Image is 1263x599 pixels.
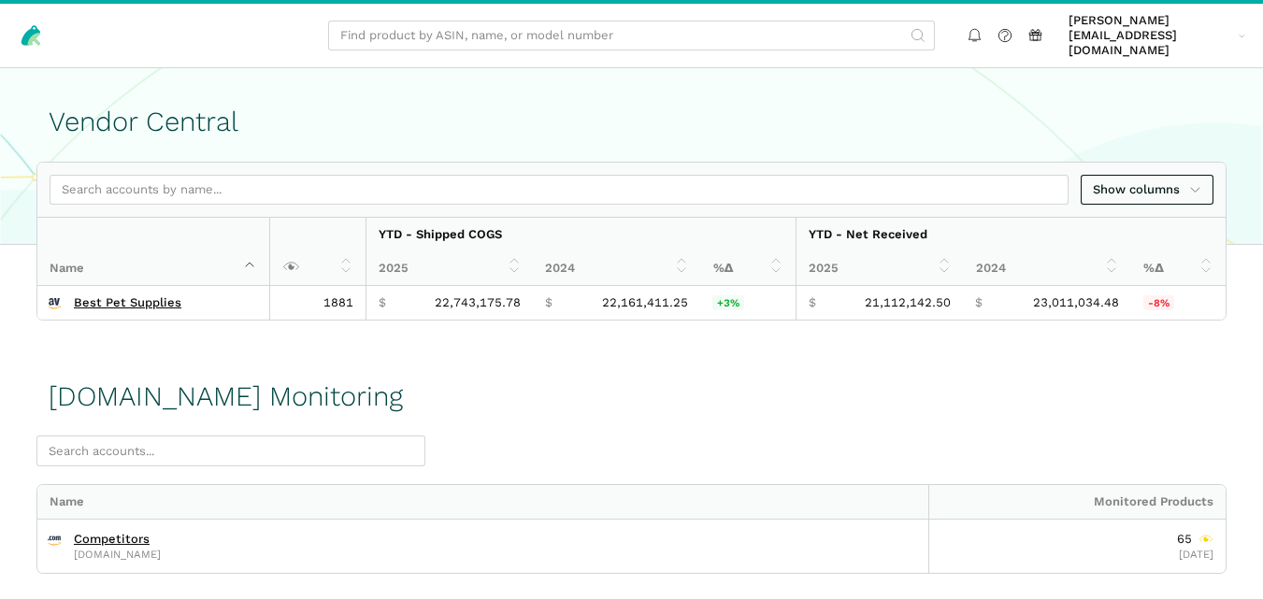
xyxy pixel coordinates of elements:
span: [DATE] [1179,548,1213,561]
th: 2024: activate to sort column ascending [533,251,700,285]
span: $ [809,295,816,310]
a: [PERSON_NAME][EMAIL_ADDRESS][DOMAIN_NAME] [1063,10,1252,62]
strong: YTD - Net Received [809,227,927,241]
h1: Vendor Central [49,107,1214,137]
h1: [DOMAIN_NAME] Monitoring [49,381,403,412]
span: $ [545,295,553,310]
span: 22,161,411.25 [602,295,688,310]
input: Search accounts... [36,435,425,466]
span: Show columns [1093,180,1201,199]
a: Competitors [74,532,150,547]
span: -8% [1143,295,1174,310]
input: Search accounts by name... [50,175,1069,206]
th: Name : activate to sort column descending [37,218,269,285]
span: 23,011,034.48 [1033,295,1119,310]
th: 2024: activate to sort column ascending [964,251,1131,285]
span: [DOMAIN_NAME] [74,549,161,560]
th: 2025: activate to sort column ascending [797,251,964,285]
th: %Δ: activate to sort column ascending [701,251,797,285]
span: $ [975,295,983,310]
a: Best Pet Supplies [74,295,181,310]
td: 1881 [269,286,366,320]
div: Monitored Products [928,485,1226,519]
strong: YTD - Shipped COGS [379,227,502,241]
td: -8.25% [1131,286,1226,320]
a: Show columns [1081,175,1213,206]
th: 2025: activate to sort column ascending [366,251,533,285]
div: Name [37,485,928,519]
span: +3% [712,295,744,310]
span: [PERSON_NAME][EMAIL_ADDRESS][DOMAIN_NAME] [1069,13,1232,59]
div: 65 [1177,532,1213,547]
input: Find product by ASIN, name, or model number [328,21,935,51]
span: 22,743,175.78 [435,295,521,310]
th: %Δ: activate to sort column ascending [1131,251,1226,285]
span: $ [379,295,386,310]
th: : activate to sort column ascending [269,218,366,285]
td: 2.63% [700,286,796,320]
span: 21,112,142.50 [865,295,951,310]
